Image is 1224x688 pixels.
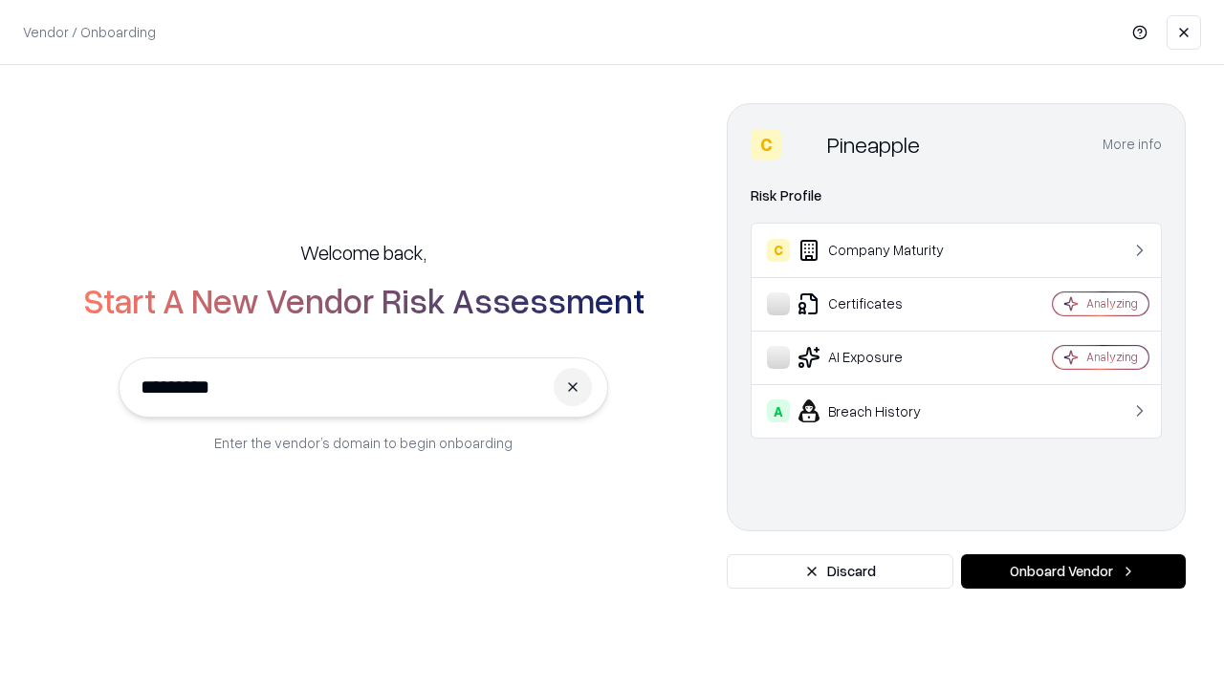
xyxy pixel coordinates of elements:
div: A [767,399,790,422]
div: AI Exposure [767,346,995,369]
div: C [751,129,781,160]
div: Pineapple [827,129,920,160]
div: Risk Profile [751,184,1162,207]
button: Discard [727,554,953,589]
div: Analyzing [1086,295,1138,312]
p: Enter the vendor’s domain to begin onboarding [214,433,513,453]
p: Vendor / Onboarding [23,22,156,42]
h2: Start A New Vendor Risk Assessment [83,281,645,319]
div: Analyzing [1086,349,1138,365]
button: More info [1103,127,1162,161]
h5: Welcome back, [300,239,426,266]
div: C [767,239,790,262]
button: Onboard Vendor [961,554,1186,589]
div: Breach History [767,399,995,422]
div: Certificates [767,292,995,315]
div: Company Maturity [767,239,995,262]
img: Pineapple [789,129,820,160]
